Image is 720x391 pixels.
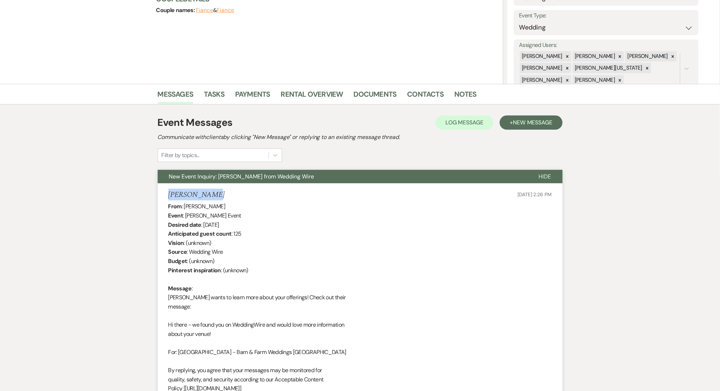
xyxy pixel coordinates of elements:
[168,248,187,256] b: Source
[500,116,562,130] button: +New Message
[162,151,200,160] div: Filter by topics...
[445,119,483,126] span: Log Message
[156,6,196,14] span: Couple names:
[281,89,343,104] a: Rental Overview
[196,7,213,13] button: Fiance
[235,89,270,104] a: Payments
[354,89,397,104] a: Documents
[168,230,232,237] b: Anticipated guest count
[519,11,693,21] label: Event Type:
[204,89,224,104] a: Tasks
[168,212,183,219] b: Event
[626,51,669,61] div: [PERSON_NAME]
[158,89,194,104] a: Messages
[168,285,192,292] b: Message
[168,191,225,199] h5: [PERSON_NAME]
[518,191,552,198] span: [DATE] 2:26 PM
[158,133,563,141] h2: Communicate with clients by clicking "New Message" or replying to an existing message thread.
[573,51,617,61] div: [PERSON_NAME]
[169,173,314,180] span: New Event Inquiry: [PERSON_NAME] from Wedding Wire
[435,116,493,130] button: Log Message
[513,119,552,126] span: New Message
[168,257,187,265] b: Budget
[168,203,182,210] b: From
[168,221,201,229] b: Desired date
[573,75,617,85] div: [PERSON_NAME]
[539,173,551,180] span: Hide
[520,51,564,61] div: [PERSON_NAME]
[168,267,221,274] b: Pinterest inspiration
[520,63,564,73] div: [PERSON_NAME]
[520,75,564,85] div: [PERSON_NAME]
[454,89,477,104] a: Notes
[158,115,233,130] h1: Event Messages
[519,40,693,50] label: Assigned Users:
[527,170,563,183] button: Hide
[158,170,527,183] button: New Event Inquiry: [PERSON_NAME] from Wedding Wire
[573,63,644,73] div: [PERSON_NAME][US_STATE]
[407,89,444,104] a: Contacts
[217,7,234,13] button: Fiance
[196,7,234,14] span: &
[168,239,184,247] b: Vision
